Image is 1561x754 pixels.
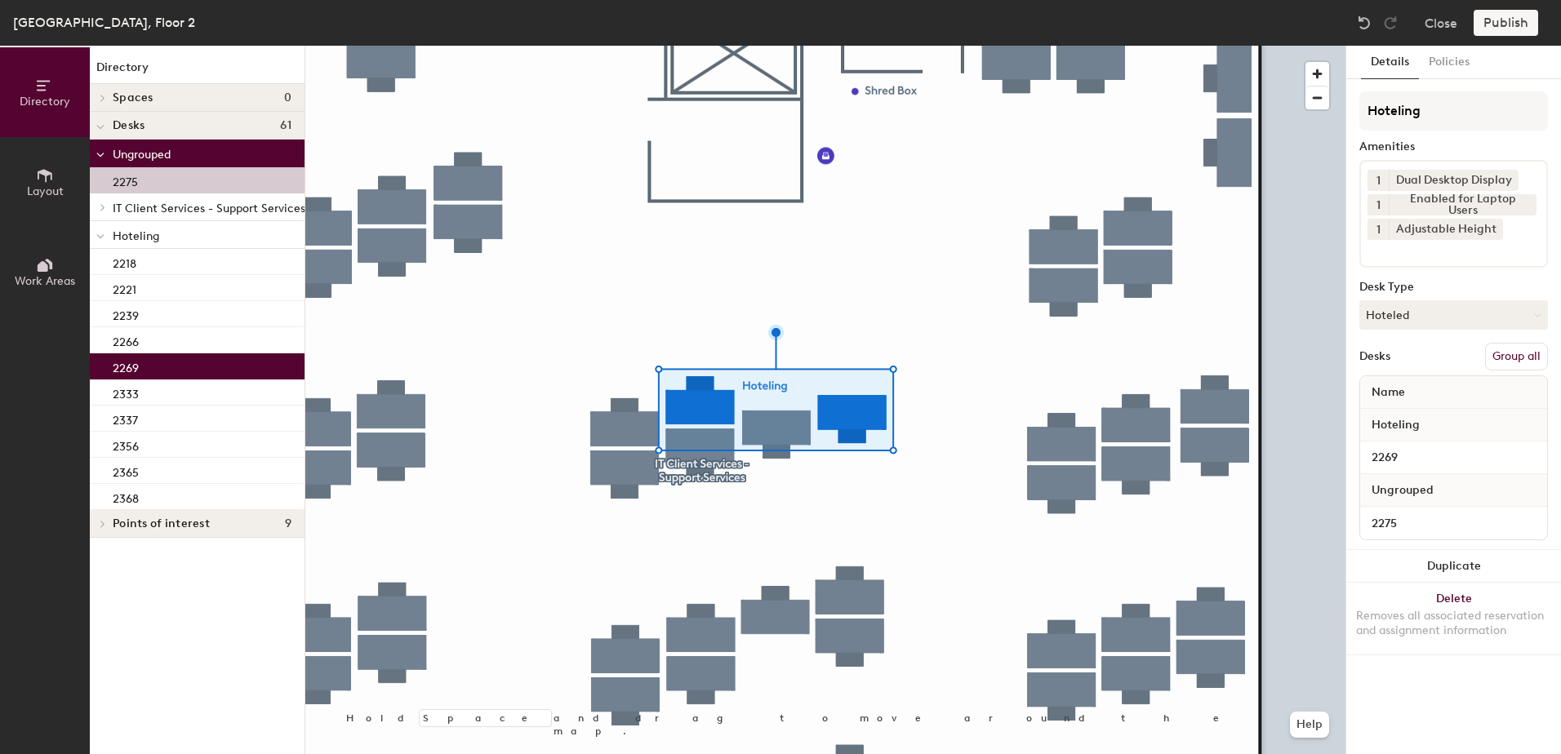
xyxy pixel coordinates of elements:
[1363,410,1428,440] span: Hoteling
[113,91,153,104] span: Spaces
[13,12,195,33] div: [GEOGRAPHIC_DATA], Floor 2
[113,435,139,454] p: 2356
[1361,46,1419,79] button: Details
[1356,15,1372,31] img: Undo
[1359,140,1548,153] div: Amenities
[113,119,145,132] span: Desks
[1346,550,1561,583] button: Duplicate
[1425,10,1457,36] button: Close
[15,274,75,288] span: Work Areas
[113,330,139,349] p: 2266
[1389,219,1503,240] div: Adjustable Height
[1389,194,1537,215] div: Enabled for Laptop Users
[1485,343,1548,370] button: Group all
[20,95,70,109] span: Directory
[1290,712,1329,738] button: Help
[285,517,291,530] span: 9
[1368,170,1389,191] button: 1
[113,487,139,506] p: 2368
[1419,46,1479,79] button: Policies
[284,91,291,104] span: 0
[1346,583,1561,654] button: DeleteRemoves all associated reservation and assignment information
[113,229,159,243] span: Hoteling
[113,357,139,375] p: 2269
[1359,300,1548,330] button: Hoteled
[113,278,136,297] p: 2221
[113,517,210,530] span: Points of interest
[1363,512,1544,534] input: Unnamed desk
[1359,281,1548,294] div: Desk Type
[113,461,139,480] p: 2365
[27,184,64,198] span: Layout
[113,409,138,428] p: 2337
[113,148,171,162] span: Ungrouped
[113,252,136,271] p: 2218
[113,383,139,401] p: 2333
[1368,219,1389,240] button: 1
[1363,476,1442,505] span: Ungrouped
[1368,194,1389,215] button: 1
[280,119,291,132] span: 61
[1376,221,1381,238] span: 1
[113,202,305,215] span: IT Client Services - Support Services
[1356,609,1551,638] div: Removes all associated reservation and assignment information
[113,171,138,189] p: 2275
[1376,197,1381,214] span: 1
[1363,446,1544,469] input: Unnamed desk
[113,304,139,323] p: 2239
[1376,172,1381,189] span: 1
[90,59,305,84] h1: Directory
[1363,378,1413,407] span: Name
[1359,350,1390,363] div: Desks
[1389,170,1519,191] div: Dual Desktop Display
[1382,15,1399,31] img: Redo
